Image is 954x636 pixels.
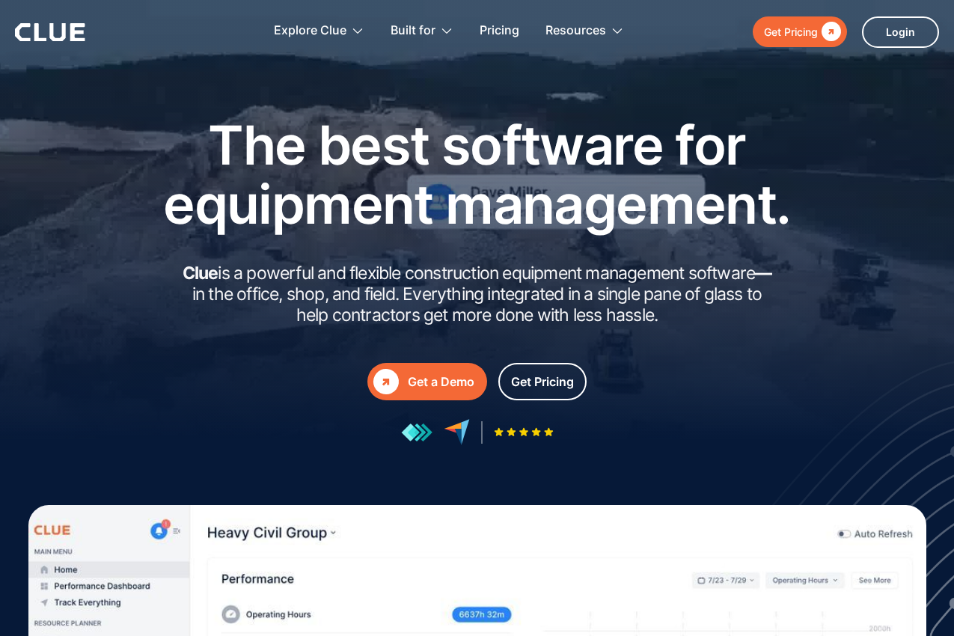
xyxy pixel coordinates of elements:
[498,363,587,400] a: Get Pricing
[141,115,814,233] h1: The best software for equipment management.
[401,423,432,442] img: reviews at getapp
[494,427,554,437] img: Five-star rating icon
[274,7,346,55] div: Explore Clue
[480,7,519,55] a: Pricing
[818,22,841,41] div: 
[391,7,435,55] div: Built for
[444,419,470,445] img: reviews at capterra
[753,16,847,47] a: Get Pricing
[408,373,474,391] div: Get a Demo
[862,16,939,48] a: Login
[178,263,777,325] h2: is a powerful and flexible construction equipment management software in the office, shop, and fi...
[183,263,218,284] strong: Clue
[545,7,606,55] div: Resources
[511,373,574,391] div: Get Pricing
[764,22,818,41] div: Get Pricing
[755,263,771,284] strong: —
[367,363,487,400] a: Get a Demo
[373,369,399,394] div: 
